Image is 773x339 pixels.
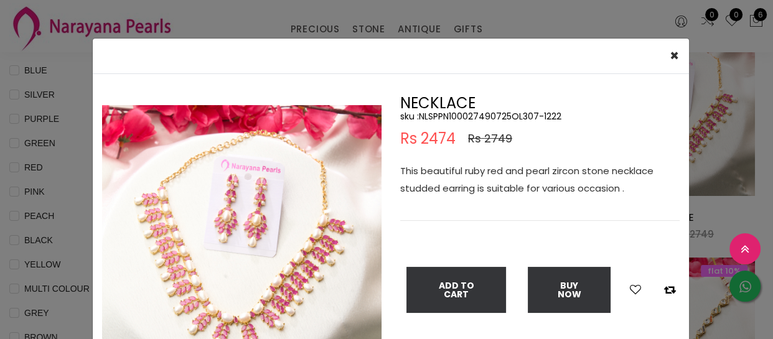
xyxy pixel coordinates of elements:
button: Buy Now [528,267,611,313]
span: × [670,45,679,66]
p: This beautiful ruby red and pearl zircon stone necklace studded earring is suitable for various o... [400,162,680,197]
h5: sku : NLSPPN100027490725OL307-1222 [400,111,680,122]
span: Rs 2749 [468,131,512,146]
button: Add To Cart [406,267,506,313]
span: Rs 2474 [400,131,456,146]
button: Add to compare [660,282,680,298]
h2: NECKLACE [400,96,680,111]
button: Add to wishlist [626,282,645,298]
